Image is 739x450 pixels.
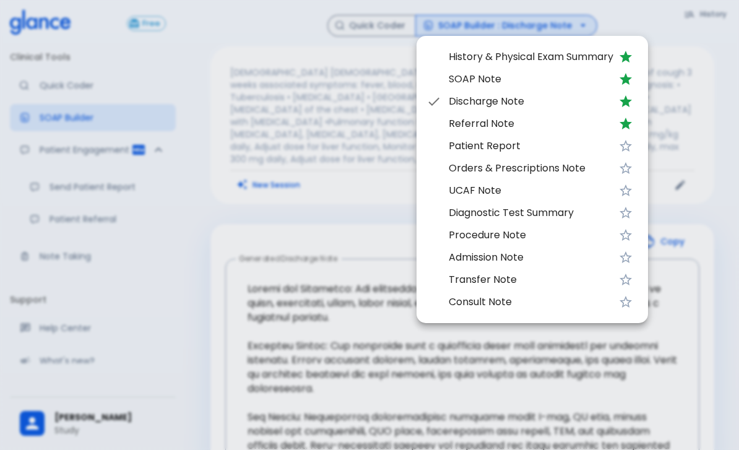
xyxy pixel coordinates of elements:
button: Favorite [613,178,638,203]
span: Referral Note [449,116,613,131]
button: Unfavorite [613,67,638,92]
span: Consult Note [449,295,613,309]
span: History & Physical Exam Summary [449,50,613,64]
span: Procedure Note [449,228,613,243]
button: Unfavorite [613,89,638,114]
button: Favorite [613,201,638,225]
button: Favorite [613,245,638,270]
span: SOAP Note [449,72,613,87]
span: Patient Report [449,139,613,154]
span: Admission Note [449,250,613,265]
span: Discharge Note [449,94,613,109]
button: Favorite [613,134,638,158]
button: Favorite [613,156,638,181]
button: Favorite [613,267,638,292]
span: Orders & Prescriptions Note [449,161,613,176]
span: UCAF Note [449,183,613,198]
button: Unfavorite [613,111,638,136]
button: Favorite [613,290,638,314]
button: Unfavorite [613,45,638,69]
span: Transfer Note [449,272,613,287]
span: Diagnostic Test Summary [449,206,613,220]
button: Favorite [613,223,638,248]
